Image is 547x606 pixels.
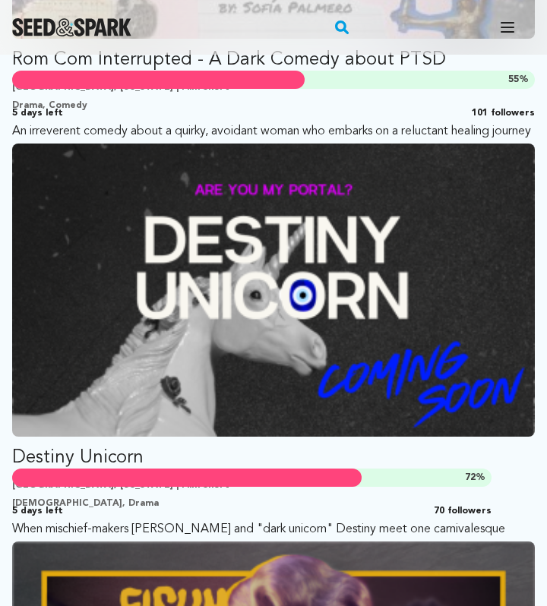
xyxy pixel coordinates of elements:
span: % [508,74,529,86]
span: 101 followers [472,107,535,119]
span: % [465,472,485,484]
a: Seed&Spark Homepage [12,18,131,36]
span: 70 followers [434,505,492,517]
span: 72 [465,473,476,482]
span: 5 days left [12,505,63,517]
span: 5 days left [12,107,63,119]
span: 55 [508,75,519,84]
p: Destiny Unicorn [12,446,535,470]
p: Rom Com Interrupted - A Dark Comedy about PTSD [12,48,535,72]
p: An irreverent comedy about a quirky, avoidant woman who embarks on a reluctant healing journey af... [12,121,535,163]
a: Fund Destiny Unicorn [12,144,535,561]
p: When mischief-makers [PERSON_NAME] and "dark unicorn" Destiny meet one carnivalesque night, a per... [12,519,535,561]
img: Seed&Spark Logo Dark Mode [12,18,131,36]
